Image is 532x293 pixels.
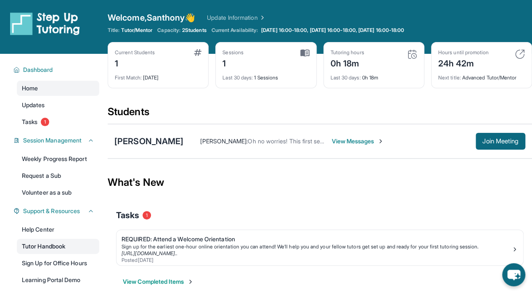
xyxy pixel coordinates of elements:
[23,66,53,74] span: Dashboard
[17,114,99,129] a: Tasks1
[108,105,532,124] div: Students
[259,27,406,34] a: [DATE] 16:00-18:00, [DATE] 16:00-18:00, [DATE] 16:00-18:00
[407,49,417,59] img: card
[157,27,180,34] span: Capacity:
[331,69,417,81] div: 0h 18m
[115,74,142,81] span: First Match :
[121,27,152,34] span: Tutor/Mentor
[41,118,49,126] span: 1
[438,49,489,56] div: Hours until promotion
[200,137,248,145] span: [PERSON_NAME] :
[331,137,384,145] span: View Messages
[17,168,99,183] a: Request a Sub
[115,49,155,56] div: Current Students
[377,138,384,145] img: Chevron-Right
[182,27,206,34] span: 2 Students
[300,49,310,57] img: card
[17,239,99,254] a: Tutor Handbook
[20,207,94,215] button: Support & Resources
[222,49,244,56] div: Sessions
[10,12,80,35] img: logo
[222,74,253,81] span: Last 30 days :
[108,27,119,34] span: Title:
[116,230,523,265] a: REQUIRED: Attend a Welcome OrientationSign up for the earliest one-hour online orientation you ca...
[23,207,80,215] span: Support & Resources
[115,69,201,81] div: [DATE]
[222,69,309,81] div: 1 Sessions
[331,56,364,69] div: 0h 18m
[108,164,532,201] div: What's New
[212,27,258,34] span: Current Availability:
[22,84,38,92] span: Home
[17,151,99,166] a: Weekly Progress Report
[257,13,266,22] img: Chevron Right
[114,135,183,147] div: [PERSON_NAME]
[17,81,99,96] a: Home
[122,250,177,256] a: [URL][DOMAIN_NAME]..
[115,56,155,69] div: 1
[116,209,139,221] span: Tasks
[17,256,99,271] a: Sign Up for Office Hours
[22,118,37,126] span: Tasks
[17,185,99,200] a: Volunteer as a sub
[122,257,511,264] div: Posted [DATE]
[122,243,511,250] div: Sign up for the earliest one-hour online orientation you can attend! We’ll help you and your fell...
[194,49,201,56] img: card
[438,69,525,81] div: Advanced Tutor/Mentor
[222,56,244,69] div: 1
[108,12,195,24] span: Welcome, Santhony 👋
[331,49,364,56] div: Tutoring hours
[438,74,461,81] span: Next title :
[17,272,99,288] a: Learning Portal Demo
[17,222,99,237] a: Help Center
[123,277,194,286] button: View Completed Items
[143,211,151,219] span: 1
[122,235,511,243] div: REQUIRED: Attend a Welcome Orientation
[248,137,487,145] span: Oh no worries! This first session is just an introduction session, more of a get to know you
[331,74,361,81] span: Last 30 days :
[502,263,525,286] button: chat-button
[17,98,99,113] a: Updates
[515,49,525,59] img: card
[22,101,45,109] span: Updates
[476,133,525,150] button: Join Meeting
[207,13,266,22] a: Update Information
[20,66,94,74] button: Dashboard
[23,136,82,145] span: Session Management
[438,56,489,69] div: 24h 42m
[482,139,519,144] span: Join Meeting
[261,27,404,34] span: [DATE] 16:00-18:00, [DATE] 16:00-18:00, [DATE] 16:00-18:00
[20,136,94,145] button: Session Management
